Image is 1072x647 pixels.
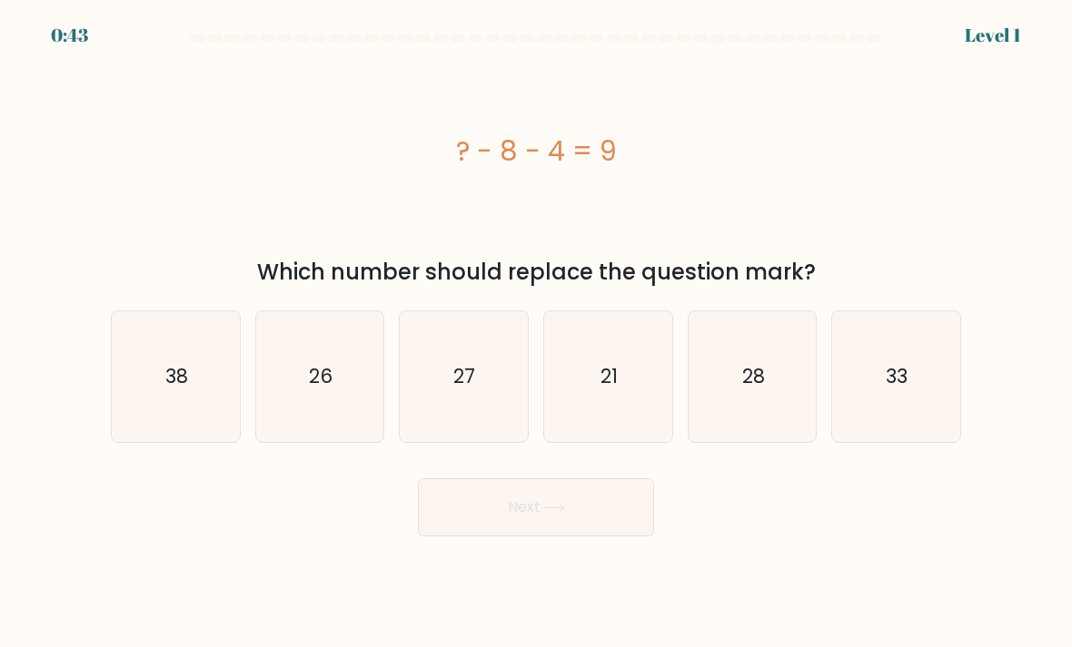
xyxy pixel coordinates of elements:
[742,363,765,389] text: 28
[418,478,654,536] button: Next
[165,363,188,389] text: 38
[454,363,476,389] text: 27
[111,131,961,172] div: ? - 8 - 4 = 9
[965,22,1021,49] div: Level 1
[309,363,333,389] text: 26
[601,363,618,389] text: 21
[51,22,88,49] div: 0:43
[887,363,908,389] text: 33
[122,256,950,289] div: Which number should replace the question mark?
